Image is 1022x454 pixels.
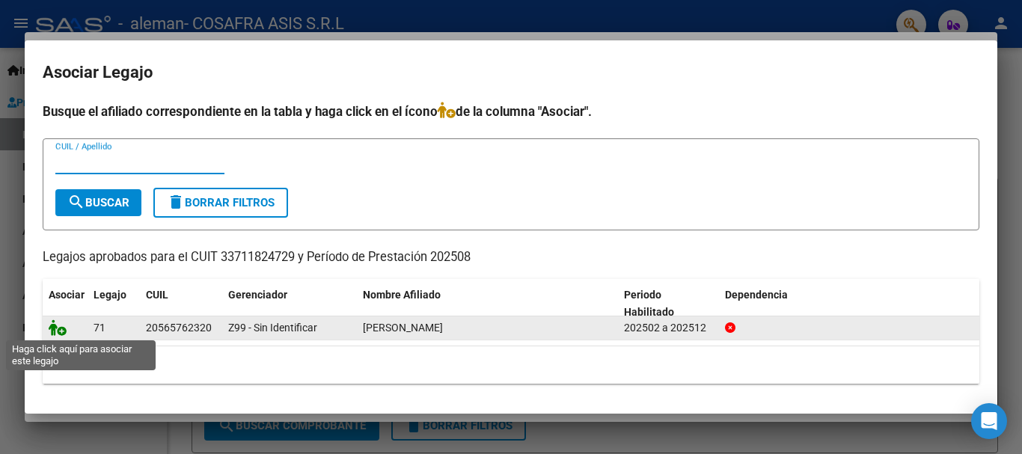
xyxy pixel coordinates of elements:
[167,196,275,209] span: Borrar Filtros
[146,289,168,301] span: CUIL
[222,279,357,328] datatable-header-cell: Gerenciador
[146,319,212,337] div: 20565762320
[94,289,126,301] span: Legajo
[43,248,979,267] p: Legajos aprobados para el CUIT 33711824729 y Período de Prestación 202508
[140,279,222,328] datatable-header-cell: CUIL
[67,193,85,211] mat-icon: search
[618,279,719,328] datatable-header-cell: Periodo Habilitado
[49,289,85,301] span: Asociar
[624,289,674,318] span: Periodo Habilitado
[43,102,979,121] h4: Busque el afiliado correspondiente en la tabla y haga click en el ícono de la columna "Asociar".
[357,279,618,328] datatable-header-cell: Nombre Afiliado
[363,289,441,301] span: Nombre Afiliado
[725,289,788,301] span: Dependencia
[43,58,979,87] h2: Asociar Legajo
[228,289,287,301] span: Gerenciador
[363,322,443,334] span: HERNANDEZ WOLOVICH JERONIMO
[88,279,140,328] datatable-header-cell: Legajo
[153,188,288,218] button: Borrar Filtros
[719,279,980,328] datatable-header-cell: Dependencia
[67,196,129,209] span: Buscar
[43,279,88,328] datatable-header-cell: Asociar
[55,189,141,216] button: Buscar
[94,322,105,334] span: 71
[228,322,317,334] span: Z99 - Sin Identificar
[43,346,979,384] div: 1 registros
[167,193,185,211] mat-icon: delete
[624,319,713,337] div: 202502 a 202512
[971,403,1007,439] div: Open Intercom Messenger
